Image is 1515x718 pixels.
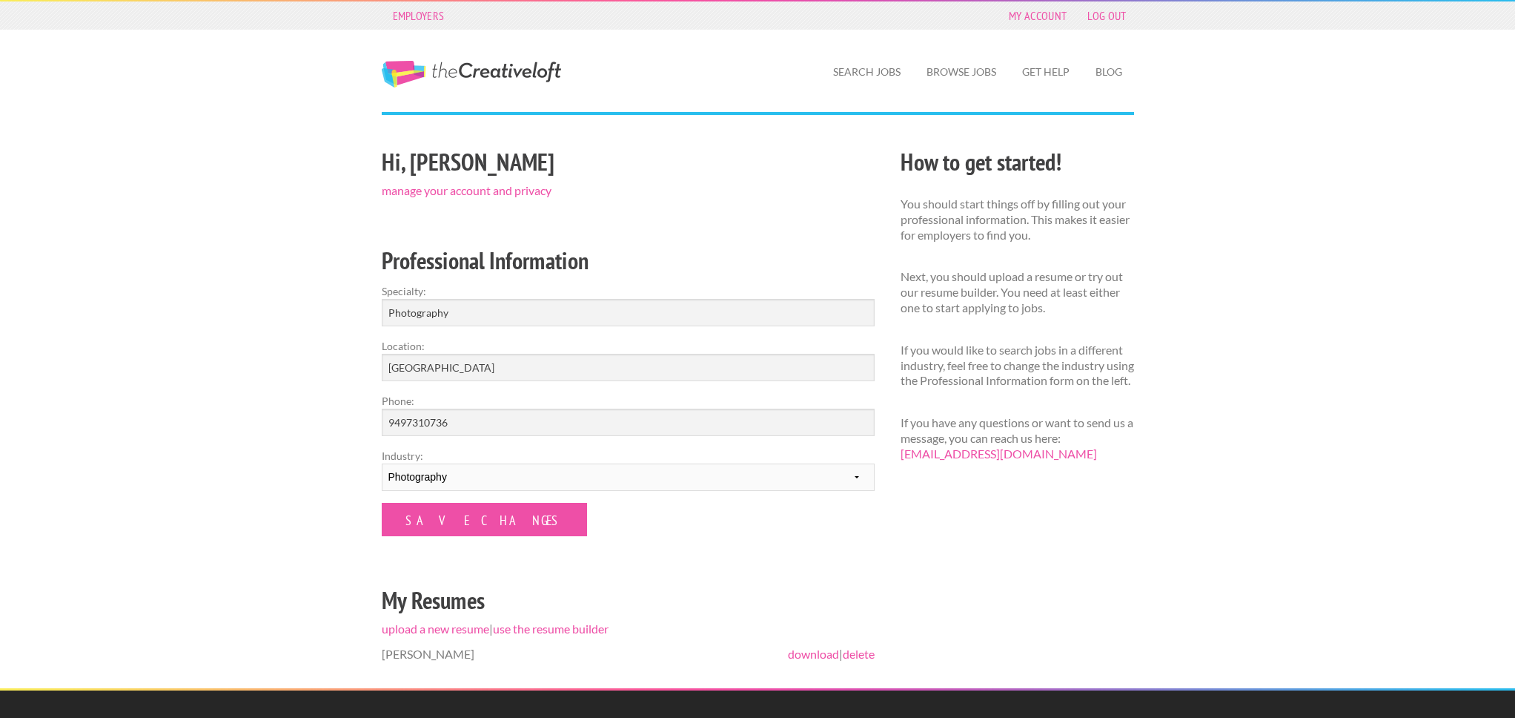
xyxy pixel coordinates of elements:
label: Location: [382,338,875,354]
input: Optional [382,409,875,436]
label: Phone: [382,393,875,409]
p: You should start things off by filling out your professional information. This makes it easier fo... [901,197,1134,243]
label: Industry: [382,448,875,464]
p: If you would like to search jobs in a different industry, feel free to change the industry using ... [901,343,1134,389]
a: The Creative Loft [382,61,561,88]
a: Log Out [1080,5,1133,26]
input: e.g. New York, NY [382,354,875,381]
h2: Professional Information [382,244,875,277]
h2: How to get started! [901,145,1134,179]
a: [EMAIL_ADDRESS][DOMAIN_NAME] [901,447,1097,461]
label: Specialty: [382,283,875,299]
h2: My Resumes [382,584,875,617]
h2: Hi, [PERSON_NAME] [382,145,875,179]
a: manage your account and privacy [382,183,551,197]
a: download [788,647,839,661]
span: [PERSON_NAME] [382,647,474,661]
a: Get Help [1010,55,1081,89]
a: use the resume builder [493,622,609,636]
span: | [788,647,875,662]
p: If you have any questions or want to send us a message, you can reach us here: [901,415,1134,461]
input: Save Changes [382,503,587,536]
a: delete [843,647,875,661]
div: | [368,143,887,688]
a: Employers [385,5,452,26]
a: Browse Jobs [915,55,1008,89]
a: upload a new resume [382,622,489,636]
a: Search Jobs [821,55,912,89]
a: Blog [1084,55,1134,89]
p: Next, you should upload a resume or try out our resume builder. You need at least either one to s... [901,269,1134,315]
a: My Account [1001,5,1074,26]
